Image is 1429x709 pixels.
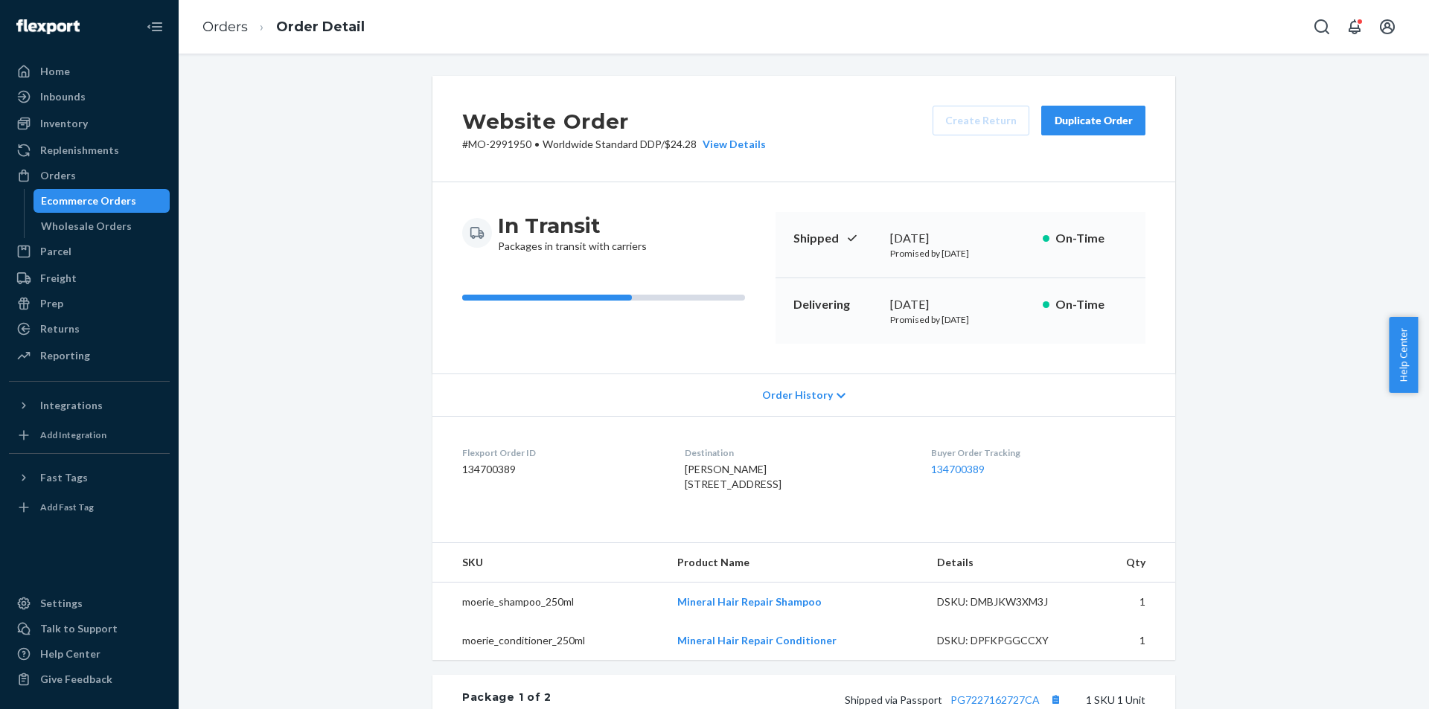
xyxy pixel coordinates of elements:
[40,621,118,636] div: Talk to Support
[9,423,170,447] a: Add Integration
[845,693,1065,706] span: Shipped via Passport
[534,138,540,150] span: •
[498,212,647,239] h3: In Transit
[1089,543,1175,583] th: Qty
[697,137,766,152] button: View Details
[9,344,170,368] a: Reporting
[1055,230,1128,247] p: On-Time
[40,64,70,79] div: Home
[9,85,170,109] a: Inbounds
[9,60,170,83] a: Home
[685,446,907,459] dt: Destination
[1041,106,1145,135] button: Duplicate Order
[40,398,103,413] div: Integrations
[9,138,170,162] a: Replenishments
[432,621,665,660] td: moerie_conditioner_250ml
[937,594,1077,609] div: DSKU: DMBJKW3XM3J
[1389,317,1418,393] button: Help Center
[40,647,100,661] div: Help Center
[9,591,170,615] a: Settings
[202,19,248,35] a: Orders
[1055,296,1128,313] p: On-Time
[9,292,170,315] a: Prep
[40,143,119,158] div: Replenishments
[462,446,661,459] dt: Flexport Order ID
[890,230,1031,247] div: [DATE]
[685,463,781,490] span: [PERSON_NAME] [STREET_ADDRESS]
[276,19,365,35] a: Order Detail
[40,168,76,183] div: Orders
[1046,690,1065,709] button: Copy tracking number
[9,317,170,341] a: Returns
[1340,12,1369,42] button: Open notifications
[140,12,170,42] button: Close Navigation
[40,470,88,485] div: Fast Tags
[9,617,170,641] a: Talk to Support
[931,446,1145,459] dt: Buyer Order Tracking
[9,240,170,263] a: Parcel
[16,19,80,34] img: Flexport logo
[41,193,136,208] div: Ecommerce Orders
[931,463,985,475] a: 134700389
[937,633,1077,648] div: DSKU: DPFKPGGCCXY
[890,296,1031,313] div: [DATE]
[40,429,106,441] div: Add Integration
[40,244,71,259] div: Parcel
[1372,12,1402,42] button: Open account menu
[9,394,170,417] button: Integrations
[9,112,170,135] a: Inventory
[950,693,1040,706] a: PG7227162727CA
[9,642,170,666] a: Help Center
[191,5,377,49] ol: breadcrumbs
[1089,621,1175,660] td: 1
[677,595,822,608] a: Mineral Hair Repair Shampoo
[890,247,1031,260] p: Promised by [DATE]
[462,690,552,709] div: Package 1 of 2
[793,230,878,247] p: Shipped
[462,106,766,137] h2: Website Order
[40,672,112,687] div: Give Feedback
[40,321,80,336] div: Returns
[462,137,766,152] p: # MO-2991950 / $24.28
[1054,113,1133,128] div: Duplicate Order
[9,667,170,691] button: Give Feedback
[40,501,94,513] div: Add Fast Tag
[9,466,170,490] button: Fast Tags
[462,462,661,477] dd: 134700389
[432,583,665,622] td: moerie_shampoo_250ml
[543,138,661,150] span: Worldwide Standard DDP
[9,495,170,519] a: Add Fast Tag
[677,634,837,647] a: Mineral Hair Repair Conditioner
[40,596,83,611] div: Settings
[665,543,925,583] th: Product Name
[1307,12,1337,42] button: Open Search Box
[762,388,833,402] span: Order History
[33,189,170,213] a: Ecommerce Orders
[1089,583,1175,622] td: 1
[552,690,1145,709] div: 1 SKU 1 Unit
[498,212,647,254] div: Packages in transit with carriers
[432,543,665,583] th: SKU
[793,296,878,313] p: Delivering
[890,313,1031,326] p: Promised by [DATE]
[41,219,132,234] div: Wholesale Orders
[33,214,170,238] a: Wholesale Orders
[933,106,1029,135] button: Create Return
[40,348,90,363] div: Reporting
[40,296,63,311] div: Prep
[9,266,170,290] a: Freight
[40,271,77,286] div: Freight
[40,116,88,131] div: Inventory
[9,164,170,187] a: Orders
[40,89,86,104] div: Inbounds
[925,543,1089,583] th: Details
